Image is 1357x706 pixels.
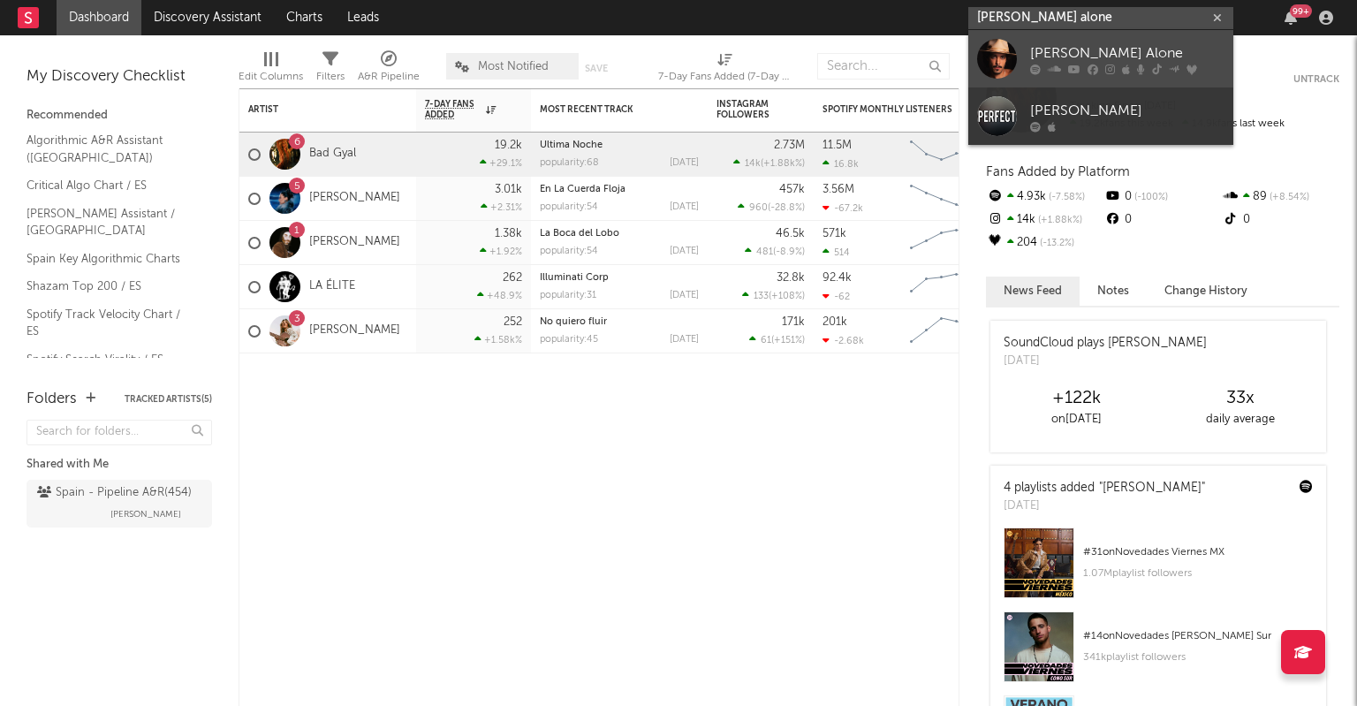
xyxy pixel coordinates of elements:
a: [PERSON_NAME] [309,323,400,338]
div: 2.73M [774,140,805,151]
div: daily average [1158,409,1322,430]
a: Spotify Search Virality / ES [27,350,194,369]
div: 1.07M playlist followers [1083,563,1313,584]
div: ( ) [742,290,805,301]
span: Most Notified [478,61,549,72]
button: 99+ [1285,11,1297,25]
a: Algorithmic A&R Assistant ([GEOGRAPHIC_DATA]) [27,131,194,167]
div: Edit Columns [239,44,303,95]
svg: Chart title [902,177,982,221]
span: +1.88k % [763,159,802,169]
button: Save [585,64,608,73]
a: Shazam Top 200 / ES [27,277,194,296]
div: 0 [1103,186,1221,209]
a: No quiero fluir [540,317,607,327]
div: Spotify Monthly Listeners [823,104,955,115]
div: Shared with Me [27,454,212,475]
span: -7.58 % [1046,193,1085,202]
button: Change History [1147,277,1265,306]
div: 92.4k [823,272,852,284]
div: -62 [823,291,850,302]
div: Edit Columns [239,66,303,87]
input: Search for folders... [27,420,212,445]
span: [PERSON_NAME] [110,504,181,525]
a: Spain - Pipeline A&R(454)[PERSON_NAME] [27,480,212,528]
div: 89 [1222,186,1339,209]
a: Bad Gyal [309,147,356,162]
div: [DATE] [670,247,699,256]
div: Most Recent Track [540,104,672,115]
div: 0 [1103,209,1221,232]
div: [DATE] [1004,353,1207,370]
div: Recommended [27,105,212,126]
button: Tracked Artists(5) [125,395,212,404]
svg: Chart title [902,221,982,265]
div: 1.38k [495,228,522,239]
div: A&R Pipeline [358,66,420,87]
div: No quiero fluir [540,317,699,327]
a: #31onNovedades Viernes MX1.07Mplaylist followers [990,528,1326,611]
div: [DATE] [670,335,699,345]
div: # 31 on Novedades Viernes MX [1083,542,1313,563]
div: [DATE] [1004,497,1205,515]
div: En La Cuerda Floja [540,185,699,194]
svg: Chart title [902,265,982,309]
div: 32.8k [777,272,805,284]
input: Search for artists [968,7,1233,29]
a: Spain Key Algorithmic Charts [27,249,194,269]
div: 4 playlists added [1004,479,1205,497]
div: +48.9 % [477,290,522,301]
a: Illuminati Corp [540,273,609,283]
div: 3.01k [495,184,522,195]
a: La Boca del Lobo [540,229,619,239]
span: -13.2 % [1037,239,1074,248]
div: 262 [503,272,522,284]
div: 99 + [1290,4,1312,18]
div: popularity: 31 [540,291,596,300]
div: [PERSON_NAME] Alone [1030,42,1224,64]
button: Notes [1080,277,1147,306]
div: +1.92 % [480,246,522,257]
div: Filters [316,44,345,95]
a: [PERSON_NAME] Alone [968,30,1233,87]
div: 204 [986,232,1103,254]
span: +1.88k % [1035,216,1082,225]
div: on [DATE] [995,409,1158,430]
div: A&R Pipeline [358,44,420,95]
span: -100 % [1132,193,1168,202]
span: +151 % [774,336,802,345]
div: ( ) [733,157,805,169]
div: 19.2k [495,140,522,151]
div: popularity: 68 [540,158,599,168]
span: -28.8 % [770,203,802,213]
div: 571k [823,228,846,239]
div: +122k [995,388,1158,409]
svg: Chart title [902,133,982,177]
div: 16.8k [823,158,859,170]
a: Critical Algo Chart / ES [27,176,194,195]
a: #14onNovedades [PERSON_NAME] Sur341kplaylist followers [990,611,1326,695]
div: My Discovery Checklist [27,66,212,87]
div: Spain - Pipeline A&R ( 454 ) [37,482,192,504]
div: -67.2k [823,202,863,214]
div: 33 x [1158,388,1322,409]
div: ( ) [745,246,805,257]
a: [PERSON_NAME] Assistant / [GEOGRAPHIC_DATA] [27,204,194,240]
div: 201k [823,316,847,328]
div: 14k [986,209,1103,232]
span: Fans Added by Platform [986,165,1130,178]
a: "[PERSON_NAME]" [1099,482,1205,494]
a: [PERSON_NAME] [309,191,400,206]
div: 514 [823,247,850,258]
div: 341k playlist followers [1083,647,1313,668]
div: popularity: 54 [540,247,598,256]
a: LA ÉLITE [309,279,355,294]
div: [PERSON_NAME] [1030,100,1224,121]
a: [PERSON_NAME] [309,235,400,250]
div: Illuminati Corp [540,273,699,283]
span: +8.54 % [1267,193,1309,202]
input: Search... [817,53,950,80]
button: News Feed [986,277,1080,306]
div: 252 [504,316,522,328]
div: Instagram Followers [716,99,778,120]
